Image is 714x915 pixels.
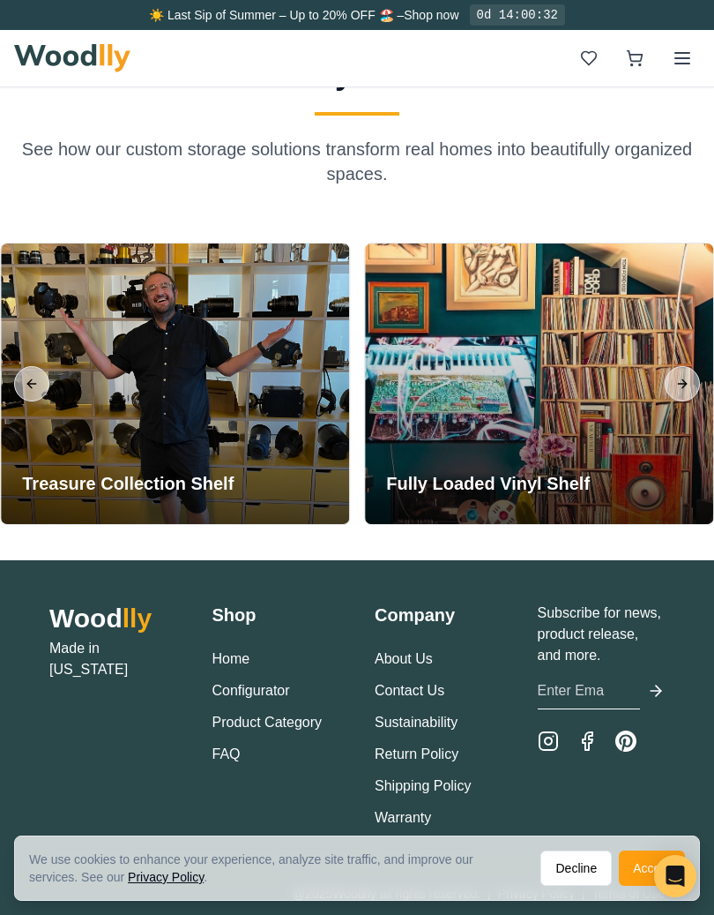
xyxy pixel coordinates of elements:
[654,855,696,897] div: Open Intercom Messenger
[576,731,598,752] a: Facebook
[22,471,234,496] h3: Treasure Collection Shelf
[375,778,471,793] a: Shipping Policy
[212,680,290,701] button: Configurator
[615,731,636,752] a: Pinterest
[538,673,641,709] input: Enter Email
[212,715,323,730] a: Product Category
[49,638,177,680] p: Made in [US_STATE]
[540,851,612,886] button: Decline
[538,731,559,752] a: Instagram
[375,683,444,698] a: Contact Us
[149,8,404,22] span: ☀️ Last Sip of Summer – Up to 20% OFF 🏖️ –
[470,4,565,26] div: 0d 14:00:32
[212,746,241,761] a: FAQ
[375,603,502,627] h3: Company
[375,651,433,666] a: About Us
[375,810,431,825] a: Warranty
[14,44,130,72] img: Woodlly
[49,603,177,634] h2: Wood
[538,603,666,666] p: Subscribe for news, product release, and more.
[375,746,458,761] a: Return Policy
[619,851,685,886] button: Accept
[386,471,590,496] h3: Fully Loaded Vinyl Shelf
[212,651,250,666] a: Home
[21,137,693,186] p: See how our custom storage solutions transform real homes into beautifully organized spaces.
[375,715,457,730] a: Sustainability
[404,8,458,22] a: Shop now
[128,870,204,884] a: Privacy Policy
[212,603,340,627] h3: Shop
[29,851,526,886] div: We use cookies to enhance your experience, analyze site traffic, and improve our services. See our .
[123,604,152,633] span: lly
